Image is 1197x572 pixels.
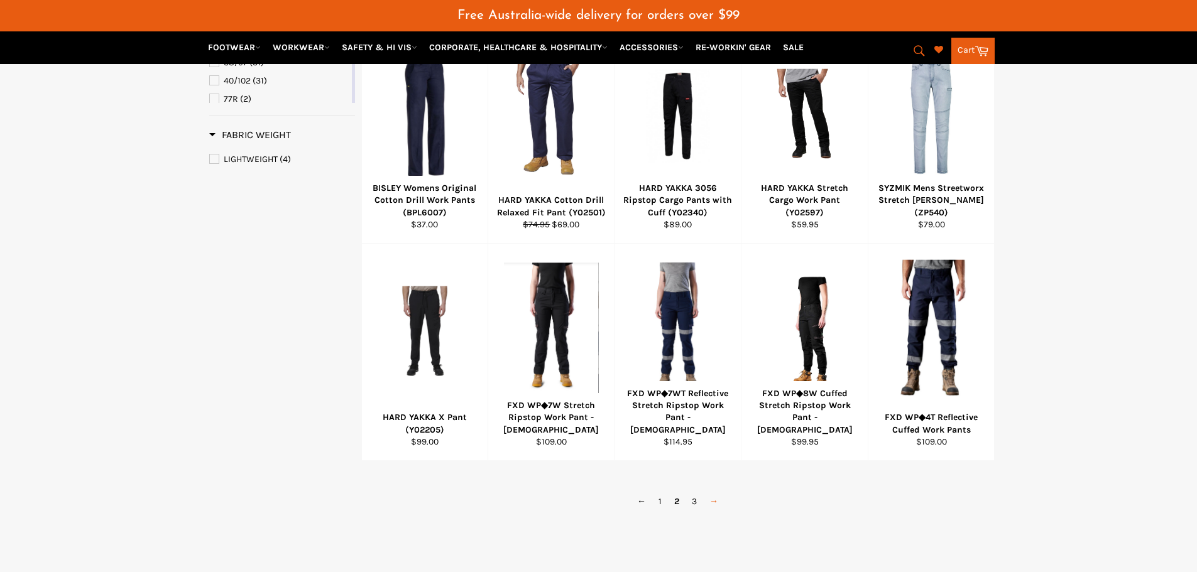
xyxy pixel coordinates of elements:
span: 77R [224,94,238,104]
span: (31) [253,75,267,86]
a: 3 [686,492,703,510]
a: HARD YAKKA Stretch Cargo Work Pant (Y02597)HARD YAKKA Stretch Cargo Work Pant (Y02597)$59.95 [741,26,868,244]
a: 1 [652,492,668,510]
div: HARD YAKKA Cotton Drill Relaxed Fit Pant (Y02501) [496,194,607,219]
a: CORPORATE, HEALTHCARE & HOSPITALITY [424,36,613,58]
span: (4) [280,154,291,165]
div: FXD WP◆7WT Reflective Stretch Ripstop Work Pant - [DEMOGRAPHIC_DATA] [623,387,733,436]
a: ACCESSORIES [615,36,689,58]
a: FOOTWEAR [203,36,266,58]
a: SALE [778,36,809,58]
span: (2) [240,94,251,104]
div: FXD WP◆4T Reflective Cuffed Work Pants [876,411,987,436]
a: → [703,492,724,510]
a: HARD YAKKA X Pant (Y02205)HARD YAKKA X Pant (Y02205)$99.00 [361,244,488,461]
span: Free Australia-wide delivery for orders over $99 [457,9,740,22]
div: HARD YAKKA X Pant (Y02205) [369,411,480,436]
a: FXD WP◆4T Reflective Cuffed Work PantsFXD WP◆4T Reflective Cuffed Work Pants$109.00 [868,244,995,461]
a: 77R [209,92,349,106]
a: HARD YAKKA 3056 Ripstop Cargo Pants with Cuff (Y02340)HARD YAKKA 3056 Ripstop Cargo Pants with Cu... [615,26,741,244]
a: WORKWEAR [268,36,335,58]
a: ← [631,492,652,510]
a: FXD WP◆7WT Reflective Stretch Ripstop Work Pant - LadiesFXD WP◆7WT Reflective Stretch Ripstop Wor... [615,244,741,461]
a: Cart [951,38,995,64]
a: FXD WP◆8W Cuffed Stretch Ripstop Work Pant - LadiesFXD WP◆8W Cuffed Stretch Ripstop Work Pant - [... [741,244,868,461]
a: LIGHTWEIGHT [209,153,355,166]
a: HARD YAKKA Cotton Drill Relaxed Fit Pant (Y02501)HARD YAKKA Cotton Drill Relaxed Fit Pant (Y02501... [488,26,615,244]
a: SYZMIK Mens Streetworx Stretch Jean (ZP540)SYZMIK Mens Streetworx Stretch [PERSON_NAME] (ZP540)$7... [868,26,995,244]
h3: Fabric Weight [209,129,291,141]
div: HARD YAKKA Stretch Cargo Work Pant (Y02597) [750,182,860,219]
div: HARD YAKKA 3056 Ripstop Cargo Pants with Cuff (Y02340) [623,182,733,219]
div: SYZMIK Mens Streetworx Stretch [PERSON_NAME] (ZP540) [876,182,987,219]
a: SAFETY & HI VIS [337,36,422,58]
span: LIGHTWEIGHT [224,154,278,165]
span: 2 [668,492,686,510]
div: BISLEY Womens Original Cotton Drill Work Pants (BPL6007) [369,182,480,219]
span: 40/102 [224,75,251,86]
a: RE-WORKIN' GEAR [691,36,776,58]
a: FXD WP◆7W Stretch Ripstop Work Pant - LadiesFXD WP◆7W Stretch Ripstop Work Pant - [DEMOGRAPHIC_DA... [488,244,615,461]
a: 40/102 [209,74,349,88]
a: BISLEY Womens Original Cotton Drill Work Pants (BPL6007)BISLEY Womens Original Cotton Drill Work ... [361,26,488,244]
div: FXD WP◆8W Cuffed Stretch Ripstop Work Pant - [DEMOGRAPHIC_DATA] [750,387,860,436]
div: FXD WP◆7W Stretch Ripstop Work Pant - [DEMOGRAPHIC_DATA] [496,399,607,436]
